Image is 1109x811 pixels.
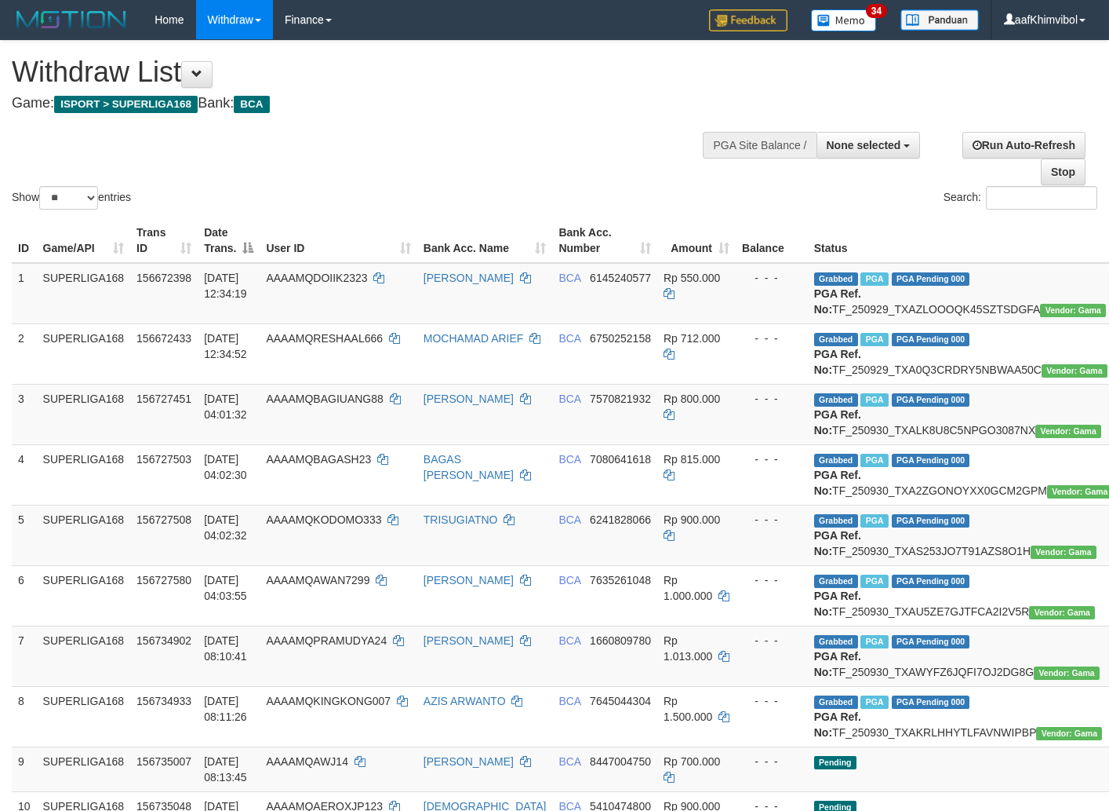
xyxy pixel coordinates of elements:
img: Button%20Memo.svg [811,9,877,31]
th: Game/API: activate to sort column ascending [37,218,131,263]
td: SUPERLIGA168 [37,444,131,505]
span: Marked by aafsoycanthlai [860,272,888,286]
label: Show entries [12,186,131,210]
div: - - - [742,451,802,467]
span: Copy 6241828066 to clipboard [590,513,651,526]
td: SUPERLIGA168 [37,626,131,686]
span: Marked by aafchoeunmanni [860,635,888,648]
td: SUPERLIGA168 [37,686,131,747]
span: [DATE] 08:10:41 [204,634,247,663]
td: SUPERLIGA168 [37,565,131,626]
span: 34 [866,4,887,18]
b: PGA Ref. No: [814,529,861,557]
span: AAAAMQBAGIUANG88 [266,393,383,405]
td: 1 [12,263,37,324]
span: BCA [558,272,580,284]
span: BCA [234,96,269,113]
span: Copy 7635261048 to clipboard [590,574,651,586]
td: 8 [12,686,37,747]
span: Copy 7570821932 to clipboard [590,393,651,405]
span: Marked by aafchoeunmanni [860,514,888,528]
span: Marked by aafchoeunmanni [860,393,888,407]
span: AAAAMQAWJ14 [266,755,348,768]
span: PGA Pending [892,454,970,467]
button: None selected [816,132,921,159]
span: Copy 6750252158 to clipboard [590,332,651,345]
b: PGA Ref. No: [814,287,861,316]
b: PGA Ref. No: [814,590,861,618]
span: Grabbed [814,635,858,648]
span: PGA Pending [892,333,970,346]
span: [DATE] 04:03:55 [204,574,247,602]
a: [PERSON_NAME] [424,393,514,405]
span: Marked by aafchoeunmanni [860,454,888,467]
span: [DATE] 04:01:32 [204,393,247,421]
span: [DATE] 04:02:32 [204,513,247,542]
span: Vendor URL: https://trx31.1velocity.biz [1035,425,1101,438]
span: AAAAMQKODOMO333 [266,513,381,526]
span: Copy 6145240577 to clipboard [590,272,651,284]
th: Bank Acc. Number: activate to sort column ascending [552,218,657,263]
b: PGA Ref. No: [814,348,861,376]
span: BCA [558,332,580,345]
td: 5 [12,505,37,565]
span: BCA [558,634,580,647]
span: Rp 1.000.000 [664,574,712,602]
h4: Game: Bank: [12,96,724,111]
span: Vendor URL: https://trx31.1velocity.biz [1029,606,1095,619]
th: Balance [736,218,808,263]
span: Copy 7645044304 to clipboard [590,695,651,707]
td: SUPERLIGA168 [37,323,131,384]
span: Copy 8447004750 to clipboard [590,755,651,768]
a: [PERSON_NAME] [424,755,514,768]
span: PGA Pending [892,575,970,588]
span: Marked by aafchoeunmanni [860,696,888,709]
div: - - - [742,572,802,588]
span: AAAAMQRESHAAL666 [266,332,383,345]
th: ID [12,218,37,263]
a: [PERSON_NAME] [424,634,514,647]
span: Marked by aafchoeunmanni [860,575,888,588]
span: Vendor URL: https://trx31.1velocity.biz [1042,364,1107,378]
span: AAAAMQAWAN7299 [266,574,369,586]
span: Rp 1.500.000 [664,695,712,723]
span: BCA [558,513,580,526]
span: Vendor URL: https://trx31.1velocity.biz [1040,304,1106,317]
span: 156734933 [136,695,191,707]
th: Date Trans.: activate to sort column descending [198,218,260,263]
span: Vendor URL: https://trx31.1velocity.biz [1036,727,1102,740]
span: BCA [558,574,580,586]
td: 2 [12,323,37,384]
span: PGA Pending [892,696,970,709]
div: - - - [742,633,802,648]
span: AAAAMQKINGKONG007 [266,695,391,707]
span: [DATE] 08:11:26 [204,695,247,723]
span: Pending [814,756,856,769]
img: MOTION_logo.png [12,8,131,31]
span: Grabbed [814,575,858,588]
input: Search: [986,186,1097,210]
span: ISPORT > SUPERLIGA168 [54,96,198,113]
span: Grabbed [814,696,858,709]
select: Showentries [39,186,98,210]
b: PGA Ref. No: [814,408,861,437]
div: - - - [742,391,802,407]
label: Search: [944,186,1097,210]
span: Rp 700.000 [664,755,720,768]
span: AAAAMQBAGASH23 [266,453,371,466]
span: Copy 1660809780 to clipboard [590,634,651,647]
td: 6 [12,565,37,626]
span: Copy 7080641618 to clipboard [590,453,651,466]
span: Grabbed [814,272,858,286]
span: Rp 550.000 [664,272,720,284]
div: - - - [742,693,802,709]
div: - - - [742,512,802,528]
span: 156734902 [136,634,191,647]
span: Marked by aafsoycanthlai [860,333,888,346]
img: Feedback.jpg [709,9,787,31]
b: PGA Ref. No: [814,711,861,739]
a: Run Auto-Refresh [962,132,1085,159]
a: [PERSON_NAME] [424,574,514,586]
span: Vendor URL: https://trx31.1velocity.biz [1031,546,1096,559]
a: [PERSON_NAME] [424,272,514,284]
